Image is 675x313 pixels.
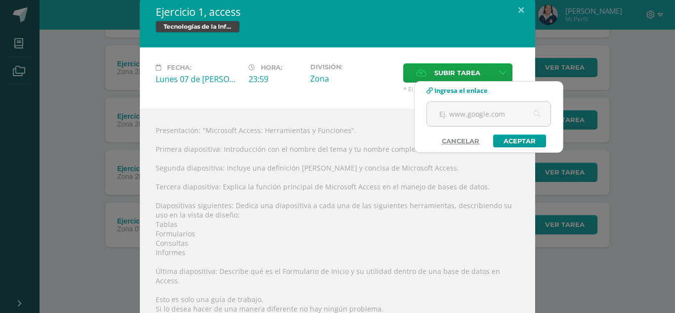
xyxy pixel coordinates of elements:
[156,74,241,85] div: Lunes 07 de [PERSON_NAME]
[156,21,240,33] span: Tecnologías de la Información y la Comunicación 4
[261,64,282,71] span: Hora:
[403,85,519,93] span: * El tamaño máximo permitido es 50 MB
[310,73,395,84] div: Zona
[434,86,488,95] span: Ingresa el enlace
[493,134,546,147] a: Aceptar
[432,134,489,147] a: Cancelar
[167,64,191,71] span: Fecha:
[249,74,302,85] div: 23:59
[156,5,519,19] h2: Ejercicio 1, access
[427,102,550,126] input: Ej. www.google.com
[434,64,480,82] span: Subir tarea
[310,63,395,71] label: División:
